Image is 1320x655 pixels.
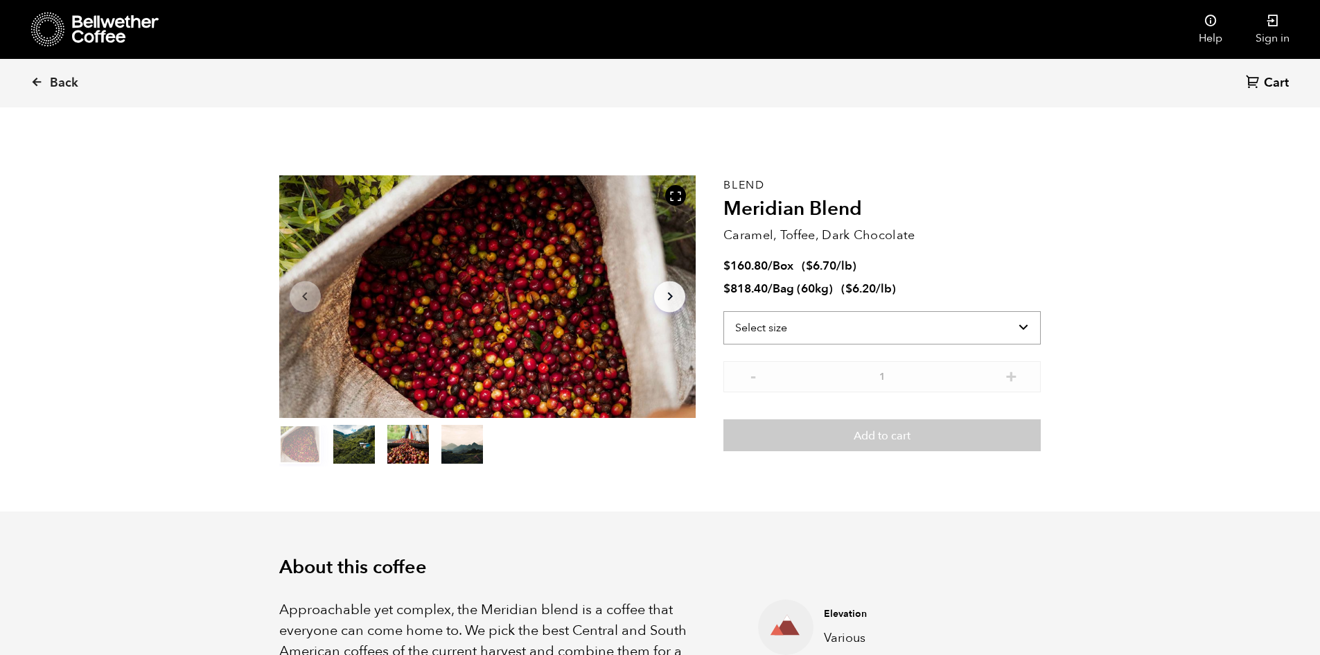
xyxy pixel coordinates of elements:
[1003,368,1020,382] button: +
[806,258,813,274] span: $
[723,226,1041,245] p: Caramel, Toffee, Dark Chocolate
[723,281,768,297] bdi: 818.40
[723,258,768,274] bdi: 160.80
[773,281,833,297] span: Bag (60kg)
[723,198,1041,221] h2: Meridian Blend
[841,281,896,297] span: ( )
[723,419,1041,451] button: Add to cart
[773,258,793,274] span: Box
[768,281,773,297] span: /
[723,258,730,274] span: $
[723,281,730,297] span: $
[824,629,1019,647] p: Various
[768,258,773,274] span: /
[802,258,856,274] span: ( )
[876,281,892,297] span: /lb
[836,258,852,274] span: /lb
[50,75,78,91] span: Back
[279,557,1041,579] h2: About this coffee
[824,607,1019,621] h4: Elevation
[845,281,852,297] span: $
[1246,74,1292,93] a: Cart
[806,258,836,274] bdi: 6.70
[744,368,762,382] button: -
[1264,75,1289,91] span: Cart
[845,281,876,297] bdi: 6.20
